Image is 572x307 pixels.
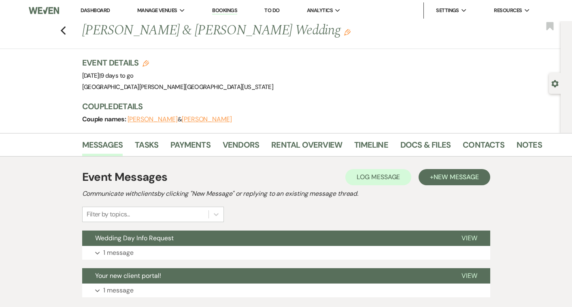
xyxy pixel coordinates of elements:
span: Log Message [357,173,400,181]
span: [DATE] [82,72,134,80]
span: View [461,271,477,280]
h2: Communicate with clients by clicking "New Message" or replying to an existing message thread. [82,189,490,199]
span: View [461,234,477,242]
div: Filter by topics... [87,210,130,219]
h1: [PERSON_NAME] & [PERSON_NAME] Wedding [82,21,445,40]
span: & [128,115,232,123]
button: +New Message [419,169,490,185]
button: View [449,268,490,284]
span: | [99,72,134,80]
h1: Event Messages [82,169,168,186]
a: Payments [170,138,211,156]
span: Your new client portal! [95,271,161,280]
span: Manage Venues [137,6,177,15]
span: Analytics [307,6,333,15]
button: 1 message [82,246,490,260]
a: Messages [82,138,123,156]
p: 1 message [103,285,134,296]
a: Dashboard [81,7,110,14]
span: New Message [434,173,478,181]
span: [GEOGRAPHIC_DATA][PERSON_NAME][GEOGRAPHIC_DATA][US_STATE] [82,83,274,91]
span: Wedding Day Info Request [95,234,174,242]
span: Resources [494,6,522,15]
a: To Do [264,7,279,14]
a: Docs & Files [400,138,451,156]
img: Weven Logo [29,2,59,19]
span: 9 days to go [100,72,133,80]
span: Settings [436,6,459,15]
button: Wedding Day Info Request [82,231,449,246]
button: Open lead details [551,79,559,87]
span: Couple names: [82,115,128,123]
a: Tasks [135,138,158,156]
button: [PERSON_NAME] [128,116,178,123]
button: 1 message [82,284,490,297]
a: Bookings [212,7,237,15]
h3: Event Details [82,57,274,68]
button: Your new client portal! [82,268,449,284]
a: Notes [517,138,542,156]
a: Rental Overview [271,138,342,156]
h3: Couple Details [82,101,536,112]
a: Vendors [223,138,259,156]
p: 1 message [103,248,134,258]
a: Contacts [463,138,504,156]
button: Log Message [345,169,411,185]
button: [PERSON_NAME] [182,116,232,123]
button: View [449,231,490,246]
button: Edit [344,28,351,36]
a: Timeline [354,138,388,156]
